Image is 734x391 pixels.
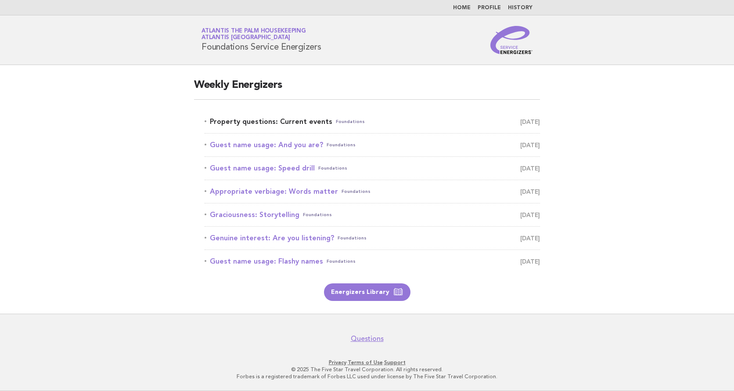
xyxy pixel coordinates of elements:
[303,209,332,221] span: Foundations
[205,116,540,128] a: Property questions: Current eventsFoundations [DATE]
[205,232,540,244] a: Genuine interest: Are you listening?Foundations [DATE]
[520,139,540,151] span: [DATE]
[201,28,306,40] a: Atlantis The Palm HousekeepingAtlantis [GEOGRAPHIC_DATA]
[98,366,636,373] p: © 2025 The Five Star Travel Corporation. All rights reserved.
[338,232,367,244] span: Foundations
[478,5,501,11] a: Profile
[351,334,384,343] a: Questions
[98,373,636,380] p: Forbes is a registered trademark of Forbes LLC used under license by The Five Star Travel Corpora...
[453,5,471,11] a: Home
[348,359,383,366] a: Terms of Use
[520,232,540,244] span: [DATE]
[205,209,540,221] a: Graciousness: StorytellingFoundations [DATE]
[201,29,321,51] h1: Foundations Service Energizers
[520,116,540,128] span: [DATE]
[327,255,356,268] span: Foundations
[194,78,540,100] h2: Weekly Energizers
[520,209,540,221] span: [DATE]
[336,116,365,128] span: Foundations
[98,359,636,366] p: · ·
[327,139,356,151] span: Foundations
[205,185,540,198] a: Appropriate verbiage: Words matterFoundations [DATE]
[318,162,347,174] span: Foundations
[490,26,533,54] img: Service Energizers
[342,185,371,198] span: Foundations
[520,255,540,268] span: [DATE]
[205,162,540,174] a: Guest name usage: Speed drillFoundations [DATE]
[329,359,346,366] a: Privacy
[324,283,410,301] a: Energizers Library
[384,359,406,366] a: Support
[520,162,540,174] span: [DATE]
[520,185,540,198] span: [DATE]
[508,5,533,11] a: History
[201,35,290,41] span: Atlantis [GEOGRAPHIC_DATA]
[205,255,540,268] a: Guest name usage: Flashy namesFoundations [DATE]
[205,139,540,151] a: Guest name usage: And you are?Foundations [DATE]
